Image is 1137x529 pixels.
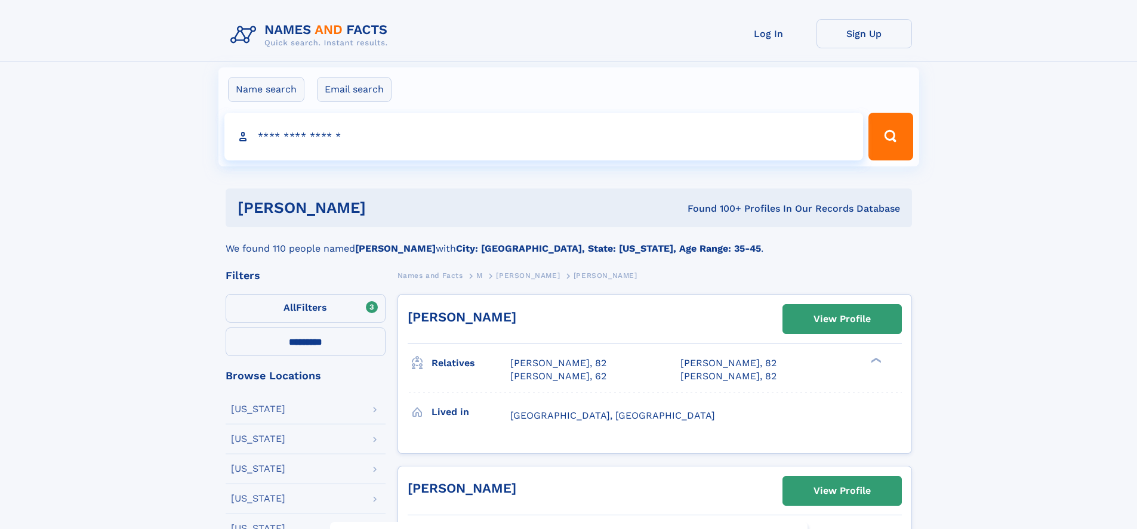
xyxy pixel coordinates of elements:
[224,113,864,160] input: search input
[284,302,296,313] span: All
[408,481,516,496] a: [PERSON_NAME]
[231,434,285,444] div: [US_STATE]
[226,19,398,51] img: Logo Names and Facts
[231,404,285,414] div: [US_STATE]
[476,268,483,283] a: M
[680,370,777,383] a: [PERSON_NAME], 82
[868,113,913,160] button: Search Button
[231,494,285,503] div: [US_STATE]
[496,268,560,283] a: [PERSON_NAME]
[814,305,871,333] div: View Profile
[432,402,510,422] h3: Lived in
[814,477,871,505] div: View Profile
[526,202,900,215] div: Found 100+ Profiles In Our Records Database
[408,310,516,324] a: [PERSON_NAME]
[456,243,761,254] b: City: [GEOGRAPHIC_DATA], State: [US_STATE], Age Range: 35-45
[226,294,386,323] label: Filters
[510,410,715,421] span: [GEOGRAPHIC_DATA], [GEOGRAPHIC_DATA]
[231,464,285,474] div: [US_STATE]
[238,200,527,215] h1: [PERSON_NAME]
[476,271,483,280] span: M
[317,77,392,102] label: Email search
[574,271,637,280] span: [PERSON_NAME]
[721,19,816,48] a: Log In
[510,370,606,383] a: [PERSON_NAME], 62
[228,77,304,102] label: Name search
[226,227,912,256] div: We found 110 people named with .
[510,357,606,370] a: [PERSON_NAME], 82
[496,271,560,280] span: [PERSON_NAME]
[226,270,386,281] div: Filters
[680,357,777,370] a: [PERSON_NAME], 82
[783,305,901,333] a: View Profile
[226,370,386,381] div: Browse Locations
[868,357,882,364] div: ❯
[432,353,510,373] h3: Relatives
[816,19,912,48] a: Sign Up
[398,268,463,283] a: Names and Facts
[355,243,436,254] b: [PERSON_NAME]
[783,477,901,505] a: View Profile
